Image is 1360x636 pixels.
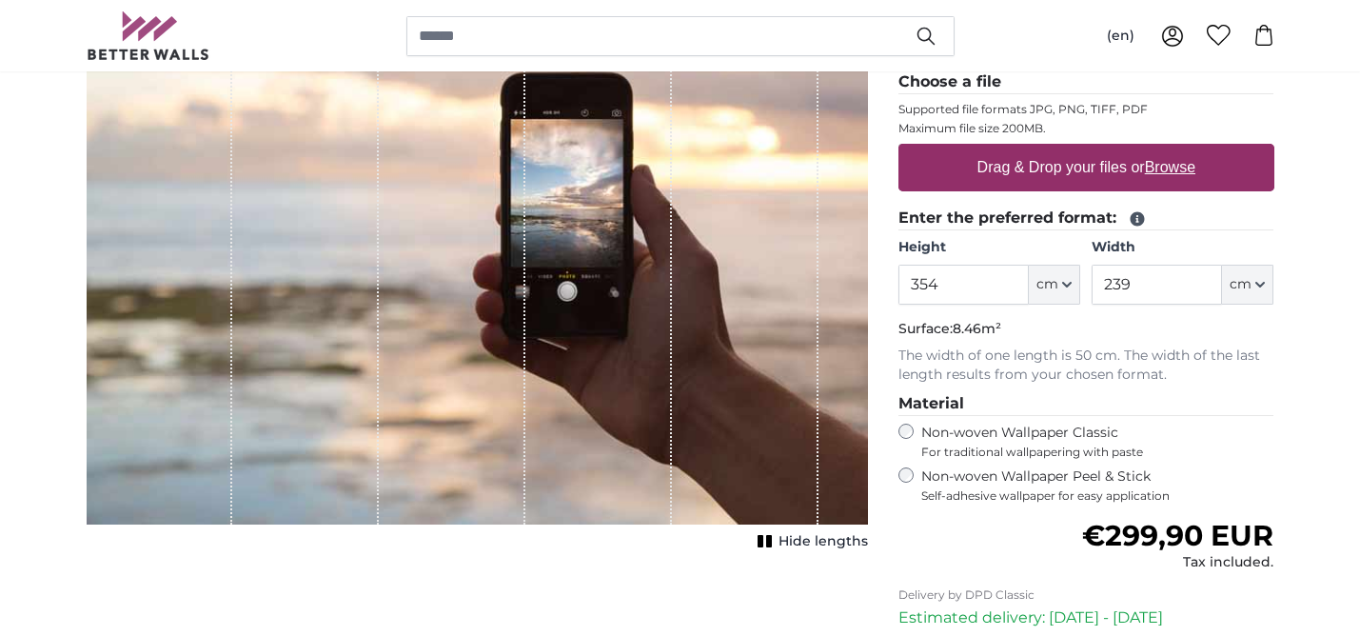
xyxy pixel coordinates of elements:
[921,445,1274,460] span: For traditional wallpapering with paste
[1092,238,1273,257] label: Width
[1092,19,1150,53] button: (en)
[87,11,210,60] img: Betterwalls
[898,347,1274,385] p: The width of one length is 50 cm. The width of the last length results from your chosen format.
[898,207,1274,230] legend: Enter the preferred format:
[921,467,1274,504] label: Non-woven Wallpaper Peel & Stick
[1230,275,1252,294] span: cm
[898,606,1274,629] p: Estimated delivery: [DATE] - [DATE]
[1082,518,1273,553] span: €299,90 EUR
[1029,265,1080,305] button: cm
[1145,159,1195,175] u: Browse
[1082,553,1273,572] div: Tax included.
[921,424,1274,460] label: Non-woven Wallpaper Classic
[953,320,1001,337] span: 8.46m²
[969,149,1202,187] label: Drag & Drop your files or
[898,587,1274,603] p: Delivery by DPD Classic
[898,238,1080,257] label: Height
[1036,275,1058,294] span: cm
[779,532,868,551] span: Hide lengths
[898,102,1274,117] p: Supported file formats JPG, PNG, TIFF, PDF
[752,528,868,555] button: Hide lengths
[898,320,1274,339] p: Surface:
[898,70,1274,94] legend: Choose a file
[921,488,1274,504] span: Self-adhesive wallpaper for easy application
[1222,265,1273,305] button: cm
[898,392,1274,416] legend: Material
[898,121,1274,136] p: Maximum file size 200MB.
